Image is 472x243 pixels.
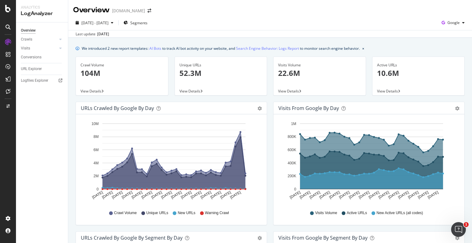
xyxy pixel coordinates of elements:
[229,190,242,200] text: [DATE]
[73,18,116,28] button: [DATE] - [DATE]
[319,190,331,200] text: [DATE]
[278,88,299,94] span: View Details
[338,190,351,200] text: [DATE]
[464,222,469,227] span: 1
[82,45,360,52] div: We introduced 2 new report templates: to track AI bot activity on your website, and to monitor se...
[447,20,460,25] span: Google
[92,122,99,126] text: 10M
[368,190,380,200] text: [DATE]
[288,148,296,152] text: 600K
[21,54,41,61] div: Conversions
[21,5,63,10] div: Analytics
[407,190,419,200] text: [DATE]
[278,68,361,78] p: 22.6M
[179,68,262,78] p: 52.3M
[21,66,64,72] a: URL Explorer
[328,190,341,200] text: [DATE]
[21,77,64,84] a: Logfiles Explorer
[278,105,339,111] div: Visits from Google by day
[258,106,262,111] div: gear
[180,190,192,200] text: [DATE]
[309,190,321,200] text: [DATE]
[101,190,113,200] text: [DATE]
[81,68,163,78] p: 104M
[151,190,163,200] text: [DATE]
[347,210,367,216] span: Active URLs
[131,190,143,200] text: [DATE]
[439,18,467,28] button: Google
[81,62,163,68] div: Crawl Volume
[288,135,296,139] text: 800K
[91,190,104,200] text: [DATE]
[81,105,154,111] div: URLs Crawled by Google by day
[93,174,99,178] text: 2M
[141,190,153,200] text: [DATE]
[294,187,296,191] text: 0
[417,190,429,200] text: [DATE]
[81,88,101,94] span: View Details
[76,45,465,52] div: info banner
[21,27,64,34] a: Overview
[190,190,202,200] text: [DATE]
[378,190,390,200] text: [DATE]
[455,236,459,240] div: gear
[21,77,48,84] div: Logfiles Explorer
[377,88,398,94] span: View Details
[288,174,296,178] text: 200K
[289,190,301,200] text: [DATE]
[451,222,466,237] iframe: Intercom live chat
[278,62,361,68] div: Visits Volume
[93,161,99,165] text: 4M
[21,66,42,72] div: URL Explorer
[21,36,57,43] a: Crawls
[315,210,337,216] span: Visits Volume
[387,190,400,200] text: [DATE]
[96,187,99,191] text: 0
[170,190,183,200] text: [DATE]
[146,210,168,216] span: Unique URLs
[130,20,147,25] span: Segments
[81,20,108,25] span: [DATE] - [DATE]
[288,161,296,165] text: 400K
[258,236,262,240] div: gear
[358,190,370,200] text: [DATE]
[81,235,183,241] div: URLs Crawled by Google By Segment By Day
[73,5,110,15] div: Overview
[97,31,109,37] div: [DATE]
[121,18,150,28] button: Segments
[21,45,57,52] a: Visits
[179,88,200,94] span: View Details
[397,190,410,200] text: [DATE]
[179,62,262,68] div: Unique URLs
[21,36,32,43] div: Crawls
[219,190,232,200] text: [DATE]
[376,210,423,216] span: New Active URLs (all codes)
[111,190,124,200] text: [DATE]
[278,119,457,205] svg: A chart.
[299,190,311,200] text: [DATE]
[348,190,360,200] text: [DATE]
[291,122,296,126] text: 1M
[160,190,173,200] text: [DATE]
[149,45,161,52] a: AI Bots
[147,9,151,13] div: arrow-right-arrow-left
[21,27,36,34] div: Overview
[278,235,368,241] div: Visits from Google By Segment By Day
[121,190,133,200] text: [DATE]
[178,210,195,216] span: New URLs
[81,119,260,205] svg: A chart.
[76,31,109,37] div: Last update
[200,190,212,200] text: [DATE]
[93,135,99,139] text: 8M
[21,54,64,61] a: Conversions
[361,44,366,53] button: close banner
[455,106,459,111] div: gear
[236,45,299,52] a: Search Engine Behavior: Logs Report
[377,62,460,68] div: Active URLs
[112,8,145,14] div: [DOMAIN_NAME]
[427,190,439,200] text: [DATE]
[114,210,137,216] span: Crawl Volume
[205,210,229,216] span: Warning Crawl
[377,68,460,78] p: 10.6M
